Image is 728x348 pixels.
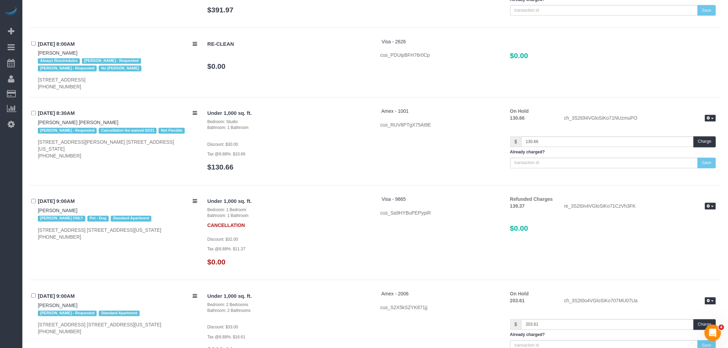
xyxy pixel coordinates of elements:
div: Tags [38,126,197,135]
div: re_3S2t0n4VGloSiKo71CzVh3FK [559,203,721,211]
a: [PERSON_NAME] [PERSON_NAME] [38,120,118,126]
strong: CANCELLATION [207,219,245,228]
small: Tax @8.88%: $16.61 [207,335,246,340]
div: Tags [38,57,197,73]
input: transaction id [510,5,698,16]
small: Discount: $33.00 [207,325,238,330]
a: Amex - 2006 [382,291,409,297]
span: Standard Apartment [99,311,140,316]
h5: Already charged? [510,150,716,155]
div: Bedroom: 2 Bedrooms [207,302,370,308]
span: Standard Apartment [111,216,152,221]
strong: Refunded Charges [510,197,553,202]
div: [STREET_ADDRESS] [STREET_ADDRESS][US_STATE] [PHONE_NUMBER] [38,227,197,241]
div: [STREET_ADDRESS] [PHONE_NUMBER] [38,77,197,90]
div: cus_RUV8PTgX75At9E [381,122,500,129]
a: $0.00 [207,258,226,266]
span: Cancellation fee waived 02/21 [99,128,157,133]
a: $0.00 [207,63,226,70]
small: Discount: $30.00 [207,142,238,147]
div: cus_Sa9HYBuPEPypiR [381,210,500,217]
small: Discount: $32.00 [207,237,238,242]
div: Bedroom: 1 Bedroom [207,207,370,213]
h4: Under 1,000 sq. ft. [207,294,370,300]
div: ch_3S2t0o4VGloSiKo707MU07Ua [559,297,721,306]
span: No [PERSON_NAME] [99,66,141,71]
div: [STREET_ADDRESS] [STREET_ADDRESS][US_STATE] [PHONE_NUMBER] [38,322,197,335]
span: $ [510,319,522,330]
span: [PERSON_NAME] - Requested [38,66,97,71]
span: 4 [719,325,724,330]
a: [PERSON_NAME] [38,51,77,56]
span: [PERSON_NAME] - Requested [38,128,97,133]
small: Tax @8.88%: $10.66 [207,152,246,157]
span: Always Reschedules [38,58,80,64]
strong: 203.61 [510,298,525,304]
h4: Under 1,000 sq. ft. [207,199,370,205]
iframe: Intercom live chat [705,325,721,341]
div: Bedroom: Studio [207,119,370,125]
div: ch_3S2t0l4VGloSiKo71NUzmuPO [559,115,721,123]
a: Visa - 9865 [382,197,406,202]
span: $0.00 [510,225,528,232]
div: Tags [38,309,197,318]
button: Charge [694,137,716,147]
span: Pet - Dog [87,216,108,221]
div: [STREET_ADDRESS][PERSON_NAME] [STREET_ADDRESS][US_STATE] [PHONE_NUMBER] [38,139,197,160]
span: [PERSON_NAME] - Requested [38,311,97,316]
div: Bathroom: 1 Bathroom [207,213,370,219]
span: [PERSON_NAME] ONLY [38,216,85,221]
div: Tags [38,214,197,223]
h4: [DATE] 9:00AM [38,294,197,300]
small: Tax @8.88%: $11.37 [207,247,246,252]
h4: Under 1,000 sq. ft. [207,111,370,117]
h4: [DATE] 8:00AM [38,41,197,47]
strong: 139.37 [510,204,525,209]
a: [PERSON_NAME] [38,303,77,308]
span: $ [510,137,522,147]
strong: On Hold [510,291,529,297]
div: cus_PDUipBFH76r0Cp [381,52,500,59]
span: [PERSON_NAME] - Requested [82,58,141,64]
a: $391.97 [207,6,234,14]
div: cus_S2X5kSZYK871jj [381,304,500,311]
h4: [DATE] 9:00AM [38,199,197,205]
img: Automaid Logo [4,7,18,17]
strong: On Hold [510,109,529,114]
a: $130.66 [207,163,234,171]
input: transaction id [510,158,698,168]
span: $0.00 [510,52,528,60]
div: Bathroom: 2 Bathrooms [207,308,370,314]
a: [PERSON_NAME] [38,208,77,214]
strong: 130.66 [510,116,525,121]
div: Bathroom: 1 Bathroom [207,125,370,131]
a: Amex - 1001 [382,109,409,114]
span: Not Flexible [159,128,185,133]
h5: Already charged? [510,333,716,337]
button: Charge [694,319,716,330]
a: Visa - 2626 [382,39,406,44]
h4: RE-CLEAN [207,41,370,47]
h4: [DATE] 8:30AM [38,111,197,117]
